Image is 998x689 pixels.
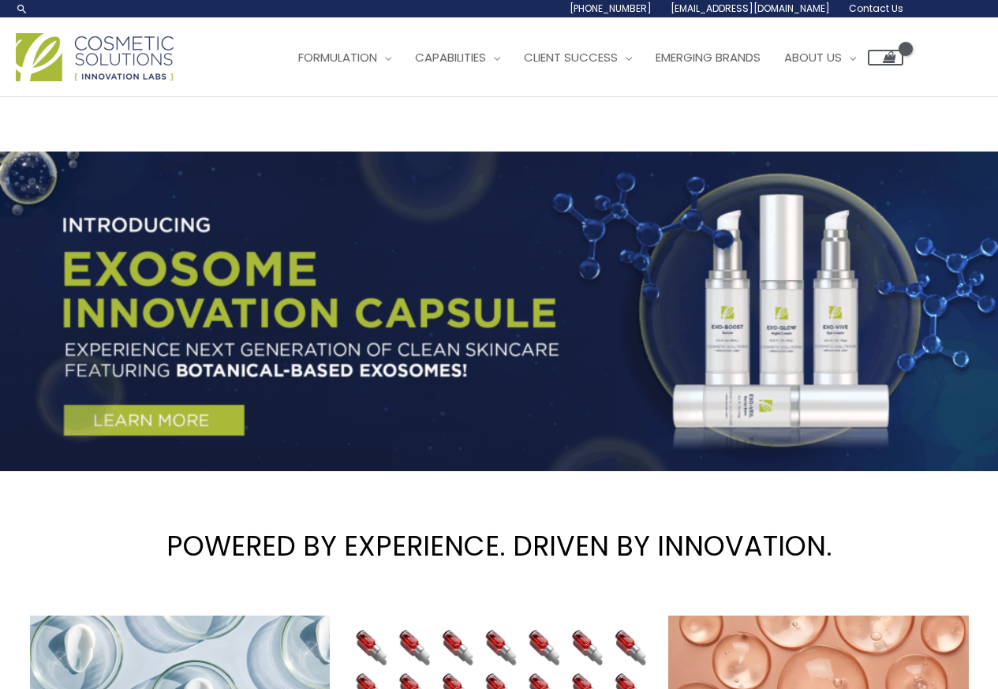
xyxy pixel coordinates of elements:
span: Client Success [524,49,618,66]
span: Capabilities [415,49,486,66]
span: About Us [784,49,842,66]
img: Cosmetic Solutions Logo [16,33,174,81]
span: Formulation [298,49,377,66]
a: Formulation [286,34,403,81]
span: Contact Us [849,2,903,15]
a: Client Success [512,34,644,81]
a: Search icon link [16,2,28,15]
a: Emerging Brands [644,34,772,81]
span: [PHONE_NUMBER] [570,2,652,15]
span: Emerging Brands [656,49,761,66]
nav: Site Navigation [275,34,903,81]
a: Capabilities [403,34,512,81]
a: View Shopping Cart, empty [868,50,903,66]
a: About Us [772,34,868,81]
span: [EMAIL_ADDRESS][DOMAIN_NAME] [671,2,830,15]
